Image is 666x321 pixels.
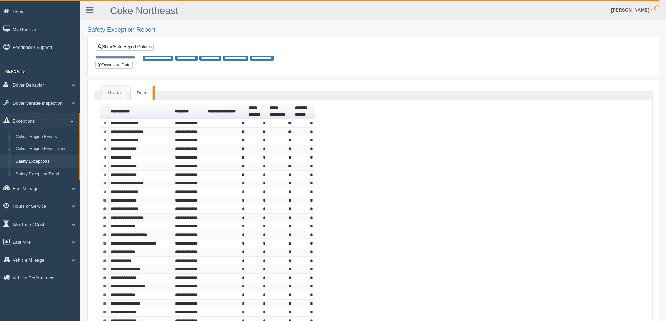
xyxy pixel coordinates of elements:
a: Critical Engine Events [13,131,79,143]
th: Sort column [109,104,173,119]
a: Data [130,86,152,100]
a: Show/Hide Report Options [96,43,154,51]
a: Safety Exception Trend [13,168,79,181]
a: Coke Northeast [110,5,178,16]
th: Sort column [173,104,206,119]
a: Graph [102,86,127,100]
th: Sort column [293,104,315,119]
th: Sort column [267,104,293,119]
a: Safety Exceptions [13,155,79,168]
th: Sort column [246,104,267,119]
th: Sort column [206,104,246,119]
button: Download Data [95,61,133,69]
a: Critical Engine Event Trend [13,143,79,155]
h2: Safety Exception Report [87,27,659,34]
